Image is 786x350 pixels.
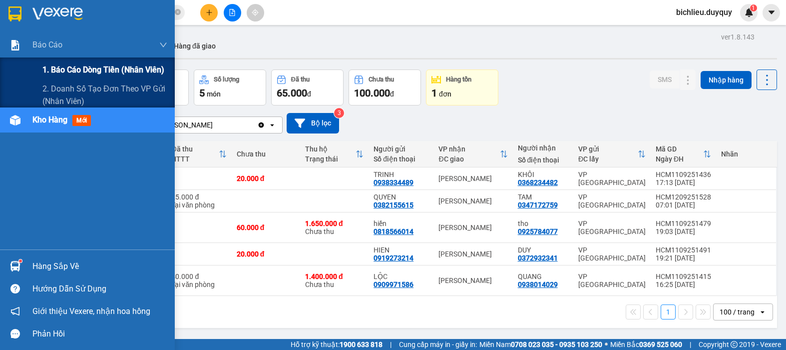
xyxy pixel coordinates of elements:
div: 16:25 [DATE] [656,280,711,288]
div: Đã thu [171,145,218,153]
div: DUY [518,246,568,254]
div: 1.650.000 đ [305,219,364,227]
div: HCM1109251491 [656,246,711,254]
span: Giới thiệu Vexere, nhận hoa hồng [32,305,150,317]
span: Hỗ trợ kỹ thuật: [291,339,383,350]
div: LỘC [374,272,428,280]
span: question-circle [10,284,20,293]
span: 1 [431,87,437,99]
button: caret-down [763,4,780,21]
div: 0925784077 [518,227,558,235]
span: ⚪️ [605,342,608,346]
div: hiền [374,219,428,227]
sup: 1 [19,259,22,262]
div: Số điện thoại [518,156,568,164]
div: 0382155615 [374,201,413,209]
div: Chưa thu [369,76,394,83]
span: notification [10,306,20,316]
div: QUANG [518,272,568,280]
div: UT [8,31,88,43]
div: [PERSON_NAME] [8,8,88,31]
div: Tại văn phòng [171,201,226,209]
div: Số lượng [214,76,239,83]
span: copyright [731,341,738,348]
button: file-add [224,4,241,21]
div: [PERSON_NAME] [438,174,507,182]
div: [PERSON_NAME] [438,223,507,231]
strong: 0708 023 035 - 0935 103 250 [511,340,602,348]
div: HCM1109251415 [656,272,711,280]
button: Bộ lọc [287,113,339,133]
svg: Clear value [257,121,265,129]
span: đ [390,90,394,98]
span: Gửi: [8,8,24,19]
div: Thu hộ [305,145,356,153]
div: Đã thu [291,76,310,83]
span: Cung cấp máy in - giấy in: [399,339,477,350]
div: VP nhận [438,145,499,153]
div: Người nhận [518,144,568,152]
div: VP [GEOGRAPHIC_DATA] [578,246,646,262]
div: 0909479388 [95,44,197,58]
div: Hàng sắp về [32,259,167,274]
th: Toggle SortBy [433,141,512,167]
button: aim [247,4,264,21]
button: Nhập hàng [701,71,752,89]
div: 70.000 [94,64,198,78]
img: solution-icon [10,40,20,50]
div: [PERSON_NAME] [438,197,507,205]
div: 0372932341 [518,254,558,262]
div: HIEN [374,246,428,254]
div: Chưa thu [305,219,364,235]
button: SMS [650,70,680,88]
span: mới [72,115,91,126]
span: món [207,90,221,98]
div: QUYEN [374,193,428,201]
button: 1 [661,304,676,319]
button: Chưa thu100.000đ [349,69,421,105]
sup: 1 [750,4,757,11]
strong: 0369 525 060 [639,340,682,348]
span: Báo cáo [32,38,62,51]
svg: open [759,308,767,316]
button: Hàng tồn1đơn [426,69,498,105]
span: Kho hàng [32,115,67,124]
div: Người gửi [374,145,428,153]
button: Đã thu65.000đ [271,69,344,105]
img: warehouse-icon [10,115,20,125]
div: Ngày ĐH [656,155,703,163]
div: VP [GEOGRAPHIC_DATA] [578,272,646,288]
div: Nhãn [721,150,771,158]
span: close-circle [175,9,181,15]
span: aim [252,9,259,16]
div: TAM [518,193,568,201]
button: Số lượng5món [194,69,266,105]
div: Chưa thu [305,272,364,288]
span: caret-down [767,8,776,17]
div: 07:01 [DATE] [656,201,711,209]
img: warehouse-icon [10,261,20,271]
div: 0938334489 [374,178,413,186]
div: VP [GEOGRAPHIC_DATA] [578,193,646,209]
span: plus [206,9,213,16]
div: 20.000 đ [237,174,295,182]
div: 0368234482 [518,178,558,186]
div: 25.000 đ [171,193,226,201]
span: đ [307,90,311,98]
div: 0919273214 [374,254,413,262]
span: | [690,339,691,350]
span: đơn [439,90,451,98]
div: Chưa thu [237,150,295,158]
div: THI [95,32,197,44]
th: Toggle SortBy [166,141,231,167]
div: KHÔI [518,170,568,178]
div: Hàng tồn [446,76,471,83]
div: 0818566014 [374,227,413,235]
div: Phản hồi [32,326,167,341]
div: 0347172759 [518,201,558,209]
div: 100 / trang [720,307,755,317]
span: 2. Doanh số tạo đơn theo VP gửi (nhân viên) [42,82,167,107]
div: Hướng dẫn sử dụng [32,281,167,296]
img: logo-vxr [8,6,21,21]
span: message [10,329,20,338]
